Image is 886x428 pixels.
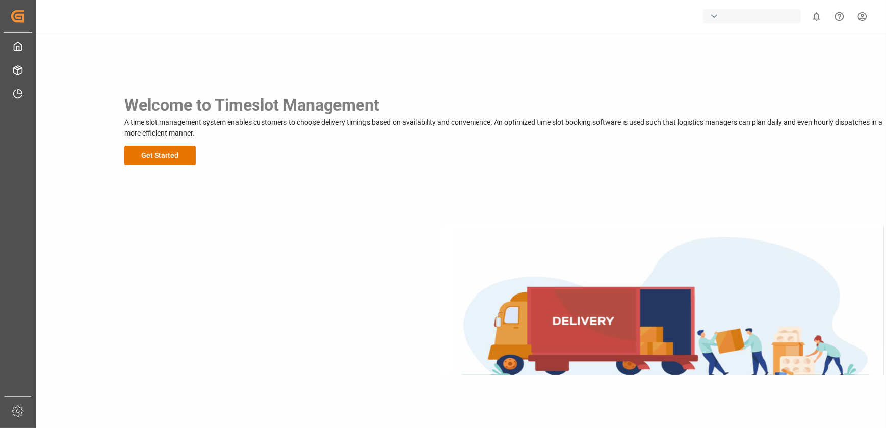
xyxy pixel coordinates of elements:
h3: Welcome to Timeslot Management [124,93,884,117]
p: A time slot management system enables customers to choose delivery timings based on availability ... [124,117,884,139]
button: Get Started [124,146,196,165]
img: Delivery Truck [441,225,884,375]
button: show 0 new notifications [805,5,828,28]
button: Help Center [828,5,851,28]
